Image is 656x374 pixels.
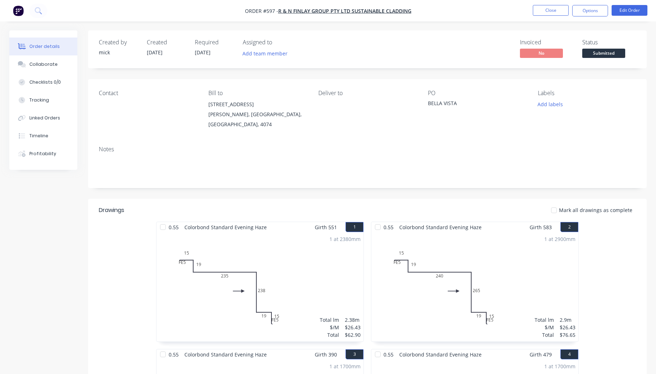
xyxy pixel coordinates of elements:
div: Checklists 0/0 [29,79,61,85]
div: $/M [320,324,339,331]
div: 1 at 2900mm [544,235,575,243]
div: Total lm [320,316,339,324]
div: 0FE5151923523819FE5151 at 2380mmTotal lm$/MTotal2.38m$26.43$62.90 [156,232,363,341]
button: Order details [9,38,77,55]
div: 2.9m [560,316,575,324]
span: [DATE] [147,49,163,56]
div: PO [428,90,526,97]
button: Profitability [9,145,77,163]
div: Contact [99,90,197,97]
span: Girth 551 [315,222,337,232]
button: Checklists 0/0 [9,73,77,91]
button: Timeline [9,127,77,145]
button: Tracking [9,91,77,109]
a: R & N Finlay Group Pty Ltd Sustainable Cladding [278,8,411,14]
div: Total [535,331,554,339]
div: $62.90 [345,331,361,339]
div: Order details [29,43,60,50]
div: [STREET_ADDRESS][PERSON_NAME], [GEOGRAPHIC_DATA], [GEOGRAPHIC_DATA], 4074 [208,99,307,129]
div: $26.43 [560,324,575,331]
span: Submitted [582,49,625,58]
button: Edit Order [612,5,647,16]
div: 0FE5151924026519FE5151 at 2900mmTotal lm$/MTotal2.9m$26.43$76.65 [371,232,578,341]
div: Created by [99,39,138,46]
div: [PERSON_NAME], [GEOGRAPHIC_DATA], [GEOGRAPHIC_DATA], 4074 [208,109,307,129]
span: Colorbond Standard Evening Haze [182,222,270,232]
div: 1 at 2380mm [329,235,361,243]
button: Linked Orders [9,109,77,127]
button: 2 [560,222,578,232]
span: Mark all drawings as complete [559,206,632,214]
button: 4 [560,349,578,359]
div: Notes [99,146,636,153]
span: [DATE] [195,49,211,56]
div: [STREET_ADDRESS] [208,99,307,109]
span: No [520,49,563,58]
div: Drawings [99,206,124,215]
div: Collaborate [29,61,58,68]
span: 0.55 [166,222,182,232]
div: Tracking [29,97,49,103]
span: Girth 479 [530,349,552,360]
div: 1 at 1700mm [329,363,361,370]
div: Profitability [29,151,56,157]
img: Factory [13,5,24,16]
span: Order #597 - [245,8,278,14]
div: Total [320,331,339,339]
div: 2.38m [345,316,361,324]
span: Colorbond Standard Evening Haze [182,349,270,360]
div: BELLA VISTA [428,99,517,109]
div: $/M [535,324,554,331]
div: Total lm [535,316,554,324]
div: $76.65 [560,331,575,339]
div: $26.43 [345,324,361,331]
button: 1 [346,222,363,232]
span: Girth 390 [315,349,337,360]
div: Linked Orders [29,115,60,121]
span: Girth 583 [530,222,552,232]
span: 0.55 [381,349,396,360]
span: Colorbond Standard Evening Haze [396,349,484,360]
span: 0.55 [381,222,396,232]
div: Timeline [29,133,48,139]
button: Add team member [239,49,291,58]
button: 3 [346,349,363,359]
div: mick [99,49,138,56]
button: Collaborate [9,55,77,73]
button: Submitted [582,49,625,59]
button: Add team member [243,49,291,58]
div: Bill to [208,90,307,97]
button: Close [533,5,569,16]
div: Invoiced [520,39,574,46]
span: Colorbond Standard Evening Haze [396,222,484,232]
div: Status [582,39,636,46]
span: 0.55 [166,349,182,360]
div: Labels [538,90,636,97]
button: Add labels [534,99,566,109]
div: Required [195,39,234,46]
div: 1 at 1700mm [544,363,575,370]
button: Options [572,5,608,16]
div: Created [147,39,186,46]
div: Assigned to [243,39,314,46]
div: Deliver to [318,90,416,97]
